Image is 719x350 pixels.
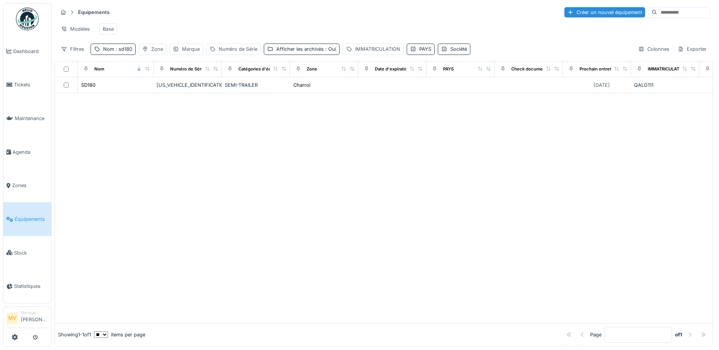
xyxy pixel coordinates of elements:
[276,45,336,53] div: Afficher les archivés
[590,331,602,338] div: Page
[12,182,48,189] span: Zones
[648,66,687,72] div: IMMATRICULATION
[15,216,48,223] span: Équipements
[14,81,48,88] span: Tickets
[3,34,51,68] a: Dashboard
[13,48,48,55] span: Dashboard
[293,81,310,89] div: Charroi
[3,169,51,203] a: Zones
[21,310,48,316] div: Manager
[6,310,48,328] a: MV Manager[PERSON_NAME]
[511,66,557,72] div: Check document date
[103,45,132,53] div: Nom
[81,81,96,89] div: SD180
[375,66,410,72] div: Date d'expiration
[103,25,114,33] div: Base
[307,66,317,72] div: Zone
[225,81,287,89] div: SEMI-TRAILER
[238,66,291,72] div: Catégories d'équipement
[443,66,454,72] div: PAYS
[674,44,710,55] div: Exporter
[675,331,682,338] strong: of 1
[94,331,145,338] div: items per page
[21,310,48,326] li: [PERSON_NAME]
[580,66,618,72] div: Prochain entretien
[324,46,336,52] span: : Oui
[114,46,132,52] span: : sd180
[58,23,93,34] div: Modèles
[3,135,51,169] a: Agenda
[94,66,104,72] div: Nom
[450,45,467,53] div: Société
[3,68,51,102] a: Tickets
[16,8,39,30] img: Badge_color-CXgf-gQk.svg
[635,44,673,55] div: Colonnes
[564,7,645,17] div: Créer un nouvel équipement
[75,9,113,16] strong: Équipements
[419,45,431,53] div: PAYS
[151,45,163,53] div: Zone
[58,44,88,55] div: Filtres
[170,66,205,72] div: Numéro de Série
[3,102,51,135] a: Maintenance
[13,148,48,156] span: Agenda
[3,202,51,236] a: Équipements
[182,45,200,53] div: Marque
[14,249,48,256] span: Stock
[594,81,610,89] div: [DATE]
[58,331,91,338] div: Showing 1 - 1 of 1
[157,81,219,89] div: [US_VEHICLE_IDENTIFICATION_NUMBER]
[14,283,48,290] span: Statistiques
[6,312,18,324] li: MV
[634,81,696,89] div: QALG111
[3,270,51,303] a: Statistiques
[15,115,48,122] span: Maintenance
[355,45,400,53] div: IMMATRICULATION
[219,45,257,53] div: Numéro de Série
[3,236,51,270] a: Stock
